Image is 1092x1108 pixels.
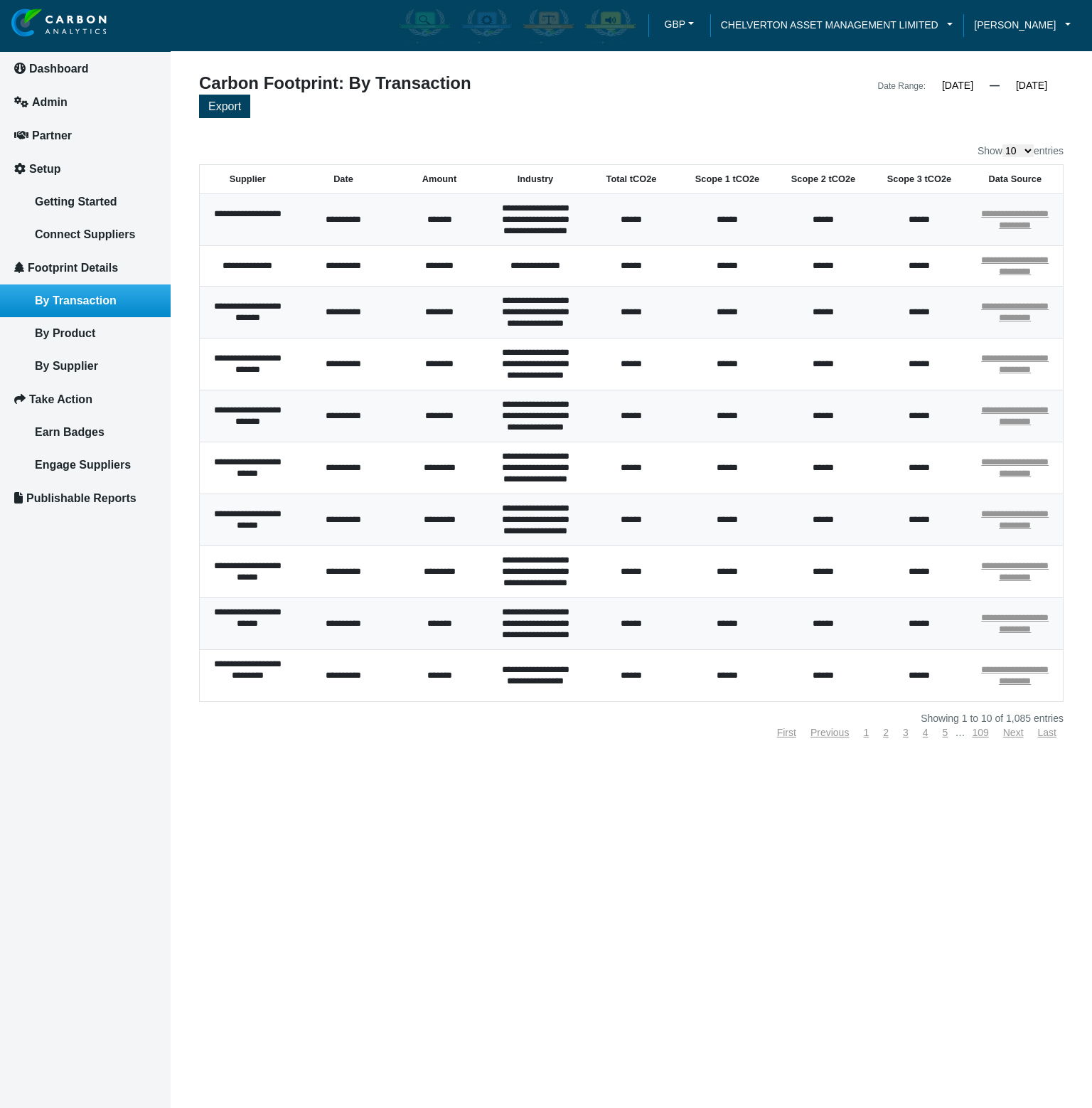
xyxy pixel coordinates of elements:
[581,5,640,46] div: Carbon Advocate
[923,727,928,738] a: 4
[35,228,135,240] span: Connect Suppliers
[710,17,964,33] a: CHELVERTON ASSET MANAGEMENT LIMITED
[29,393,92,405] span: Take Action
[460,8,513,43] img: carbon-efficient-enabled.png
[1038,727,1056,738] a: Last
[395,5,454,46] div: Carbon Aware
[680,165,776,194] th: Scope 1 tCO2e: activate to sort column ascending
[974,17,1056,33] span: [PERSON_NAME]
[35,360,98,372] span: By Supplier
[872,165,968,194] th: Scope 3 tCO2e: activate to sort column ascending
[903,727,909,738] a: 3
[29,63,89,75] span: Dashboard
[776,165,872,194] th: Scope 2 tCO2e: activate to sort column ascending
[199,95,250,118] button: Export
[208,100,241,112] span: Export
[199,713,1064,723] div: Showing 1 to 10 of 1,085 entries
[35,196,117,208] span: Getting Started
[519,5,578,46] div: Carbon Offsetter
[721,17,938,33] span: CHELVERTON ASSET MANAGEMENT LIMITED
[1003,727,1024,738] a: Next
[200,165,296,194] th: Supplier: activate to sort column ascending
[777,727,796,738] a: First
[968,165,1064,194] th: Data Source
[955,727,965,738] span: …
[943,727,948,738] a: 5
[878,78,926,95] div: Date Range:
[28,262,118,274] span: Footprint Details
[32,96,68,108] span: Admin
[35,426,105,438] span: Earn Badges
[26,492,136,504] span: Publishable Reports
[584,165,680,194] th: Total tCO2e: activate to sort column ascending
[883,727,889,738] a: 2
[584,8,637,43] img: carbon-advocate-enabled.png
[457,5,516,46] div: Carbon Efficient
[648,14,710,38] a: GBPGBP
[990,80,1000,91] span: —
[35,327,95,339] span: By Product
[522,8,575,43] img: carbon-offsetter-enabled.png
[1002,144,1034,157] select: Showentries
[863,727,869,738] a: 1
[35,294,117,307] span: By Transaction
[659,14,700,35] button: GBP
[35,459,131,471] span: Engage Suppliers
[978,144,1064,157] label: Show entries
[972,727,988,738] a: 109
[810,727,849,738] a: Previous
[29,163,60,175] span: Setup
[188,75,631,95] div: Carbon Footprint: By Transaction
[32,129,72,142] span: Partner
[392,165,488,194] th: Amount: activate to sort column ascending
[488,165,584,194] th: Industry: activate to sort column ascending
[963,17,1081,33] a: [PERSON_NAME]
[11,9,107,38] img: insight-logo-2.png
[296,165,392,194] th: Date: activate to sort column ascending
[398,8,451,43] img: carbon-aware-enabled.png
